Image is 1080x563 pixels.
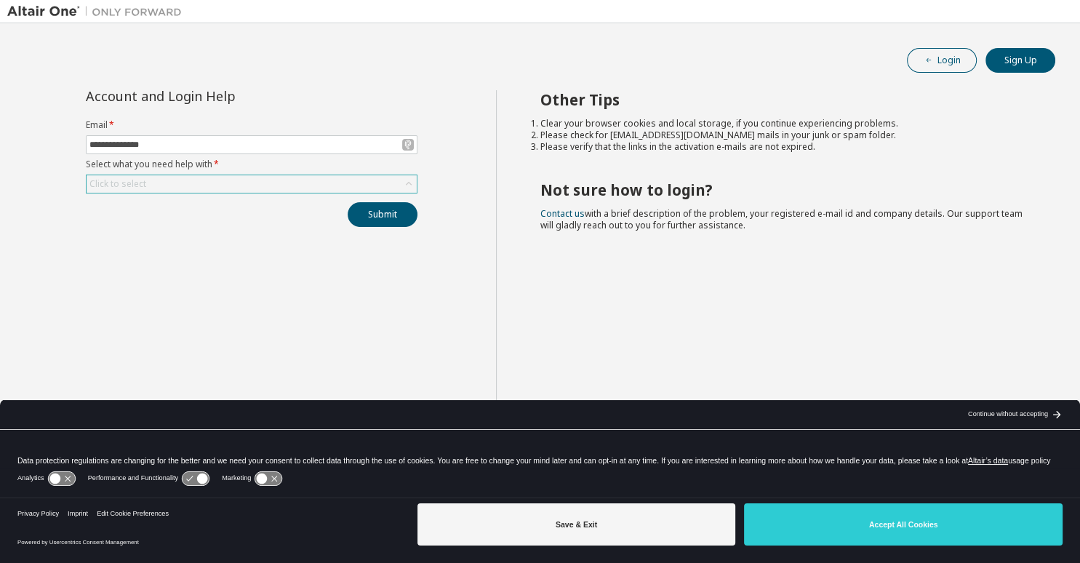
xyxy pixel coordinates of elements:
[86,159,417,170] label: Select what you need help with
[540,141,1029,153] li: Please verify that the links in the activation e-mails are not expired.
[86,119,417,131] label: Email
[89,178,146,190] div: Click to select
[540,90,1029,109] h2: Other Tips
[348,202,417,227] button: Submit
[540,129,1029,141] li: Please check for [EMAIL_ADDRESS][DOMAIN_NAME] mails in your junk or spam folder.
[87,175,417,193] div: Click to select
[540,180,1029,199] h2: Not sure how to login?
[985,48,1055,73] button: Sign Up
[540,118,1029,129] li: Clear your browser cookies and local storage, if you continue experiencing problems.
[540,207,1023,231] span: with a brief description of the problem, your registered e-mail id and company details. Our suppo...
[540,207,585,220] a: Contact us
[86,90,351,102] div: Account and Login Help
[7,4,189,19] img: Altair One
[907,48,977,73] button: Login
